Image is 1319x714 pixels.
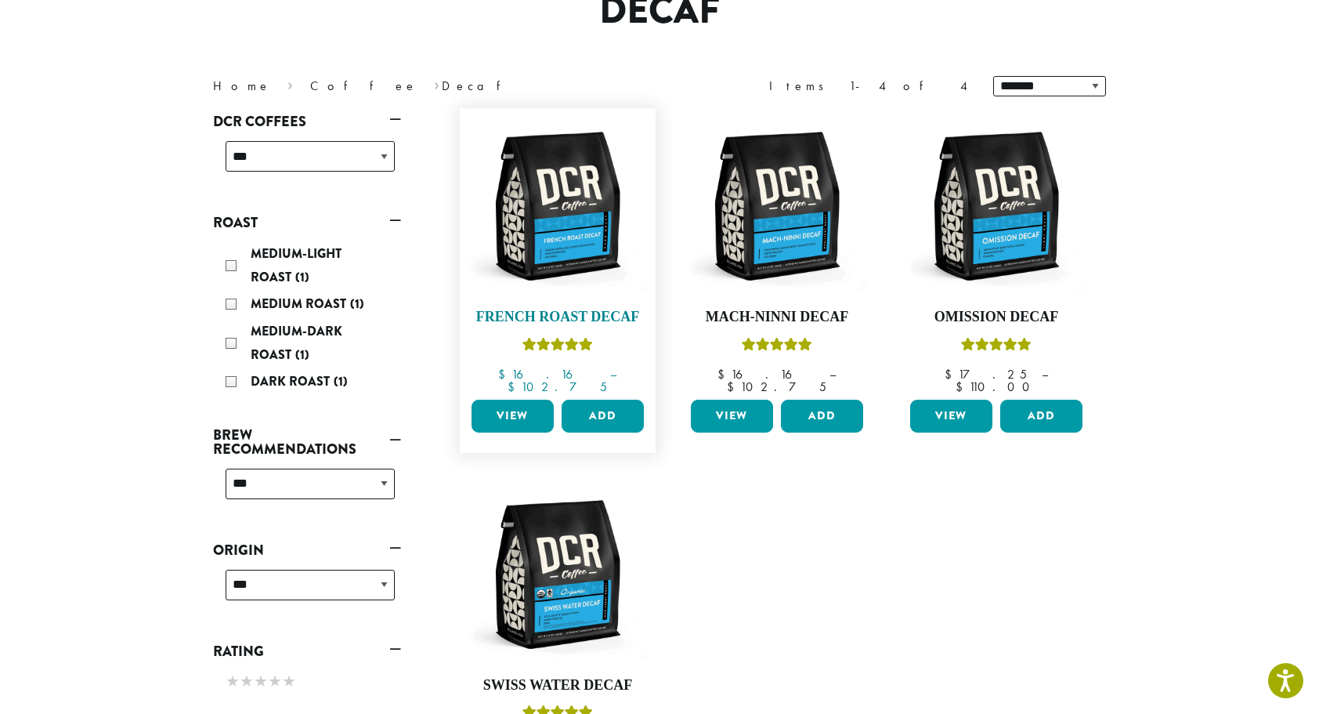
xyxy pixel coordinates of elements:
img: DCR-12oz-French-Roast-Decaf-Stock-scaled.png [468,116,648,296]
span: › [287,71,293,96]
a: French Roast DecafRated 5.00 out of 5 [468,116,648,393]
span: ★ [226,670,240,693]
span: › [434,71,439,96]
img: DCR-12oz-FTO-Swiss-Water-Decaf-Stock-scaled.png [468,484,648,665]
a: Brew Recommendations [213,422,401,462]
bdi: 102.75 [727,379,826,395]
span: Medium Roast [251,295,350,313]
div: Rated 5.00 out of 5 [742,335,812,359]
div: Rated 5.00 out of 5 [522,335,593,359]
img: DCR-12oz-Omission-Decaf-scaled.png [906,116,1086,296]
nav: Breadcrumb [213,77,636,96]
a: View [691,400,773,433]
a: Mach-Ninni DecafRated 5.00 out of 5 [687,116,867,393]
span: Medium-Dark Roast [251,322,342,364]
button: Add [781,400,863,433]
span: $ [945,366,958,382]
span: $ [956,379,969,395]
a: View [472,400,554,433]
bdi: 16.16 [717,366,815,382]
span: $ [717,366,731,382]
h4: Mach-Ninni Decaf [687,309,867,326]
span: (1) [334,372,348,390]
a: Rating [213,638,401,665]
a: Coffee [310,78,417,94]
div: Rated 4.33 out of 5 [961,335,1032,359]
h4: Swiss Water Decaf [468,677,648,694]
button: Add [1000,400,1082,433]
img: DCR-12oz-Mach-Ninni-Decaf-Stock-scaled.png [687,116,867,296]
span: – [1042,366,1048,382]
span: $ [498,366,511,382]
span: – [610,366,616,382]
bdi: 102.75 [508,379,607,395]
div: Brew Recommendations [213,462,401,518]
span: ★ [254,670,268,693]
bdi: 110.00 [956,379,1037,395]
div: Origin [213,564,401,619]
div: Roast [213,236,401,402]
span: (1) [350,295,364,313]
span: (1) [295,346,309,364]
a: DCR Coffees [213,108,401,135]
div: DCR Coffees [213,135,401,190]
a: Origin [213,537,401,564]
bdi: 17.25 [945,366,1027,382]
a: Omission DecafRated 4.33 out of 5 [906,116,1086,393]
span: ★ [240,670,254,693]
span: Medium-Light Roast [251,245,341,286]
span: ★ [282,670,296,693]
a: View [910,400,992,433]
h4: Omission Decaf [906,309,1086,326]
button: Add [562,400,644,433]
h4: French Roast Decaf [468,309,648,326]
span: – [829,366,836,382]
span: ★ [268,670,282,693]
a: Home [213,78,271,94]
div: Rating [213,665,401,701]
bdi: 16.16 [498,366,595,382]
span: $ [727,379,740,395]
span: $ [508,379,521,395]
a: Roast [213,209,401,236]
span: (1) [295,268,309,286]
div: Items 1-4 of 4 [769,77,970,96]
span: Dark Roast [251,372,334,390]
